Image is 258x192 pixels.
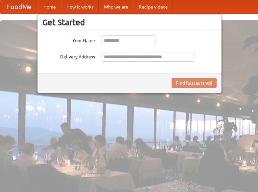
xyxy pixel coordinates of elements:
[0,0,38,13] a: FoodMe
[172,78,217,88] button: Find Restaurants!
[61,0,99,13] a: How it works
[133,0,173,13] a: Recipe videos
[42,17,217,27] h3: Get Started
[42,35,95,44] label: Your Name
[99,0,133,13] a: Who we are
[38,0,61,13] a: Home
[42,52,95,60] label: Delivery Address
